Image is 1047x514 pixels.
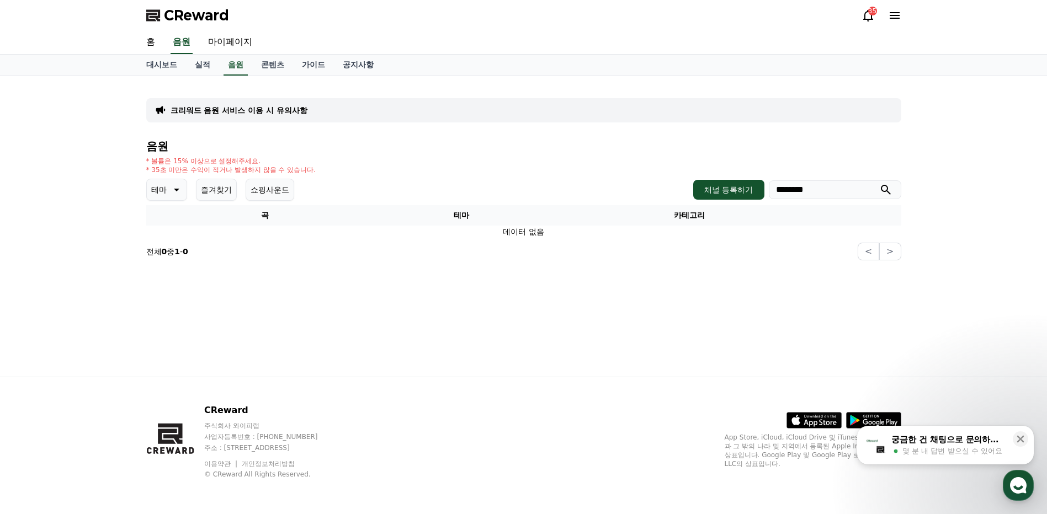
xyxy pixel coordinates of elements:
p: CReward [204,404,339,417]
th: 카테고리 [539,205,839,226]
a: 대시보드 [137,55,186,76]
button: 쇼핑사운드 [246,179,294,201]
a: 35 [862,9,875,22]
span: 홈 [35,366,41,375]
p: App Store, iCloud, iCloud Drive 및 iTunes Store는 미국과 그 밖의 나라 및 지역에서 등록된 Apple Inc.의 서비스 상표입니다. Goo... [725,433,901,468]
button: 테마 [146,179,187,201]
strong: 1 [174,247,180,256]
button: 즐겨찾기 [196,179,237,201]
a: 마이페이지 [199,31,261,54]
th: 테마 [384,205,539,226]
a: 홈 [137,31,164,54]
a: 공지사항 [334,55,382,76]
span: CReward [164,7,229,24]
th: 곡 [146,205,384,226]
p: 주식회사 와이피랩 [204,421,339,430]
strong: 0 [162,247,167,256]
strong: 0 [183,247,188,256]
a: 홈 [3,350,73,377]
a: 콘텐츠 [252,55,293,76]
span: 설정 [171,366,184,375]
p: * 볼륨은 15% 이상으로 설정해주세요. [146,157,316,165]
td: 데이터 없음 [146,226,901,238]
button: 채널 등록하기 [693,180,764,200]
p: 전체 중 - [146,246,188,257]
a: 가이드 [293,55,334,76]
p: 테마 [151,182,167,197]
a: 설정 [142,350,212,377]
h4: 음원 [146,140,901,152]
p: 주소 : [STREET_ADDRESS] [204,443,339,452]
a: 크리워드 음원 서비스 이용 시 유의사항 [171,105,307,116]
p: * 35초 미만은 수익이 적거나 발생하지 않을 수 있습니다. [146,165,316,174]
a: 이용약관 [204,460,239,468]
div: 35 [868,7,877,15]
a: 음원 [224,55,248,76]
a: CReward [146,7,229,24]
a: 음원 [171,31,193,54]
button: > [879,243,901,260]
span: 대화 [101,367,114,376]
p: © CReward All Rights Reserved. [204,470,339,479]
a: 개인정보처리방침 [242,460,295,468]
a: 실적 [186,55,219,76]
p: 사업자등록번호 : [PHONE_NUMBER] [204,432,339,441]
a: 대화 [73,350,142,377]
button: < [858,243,879,260]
